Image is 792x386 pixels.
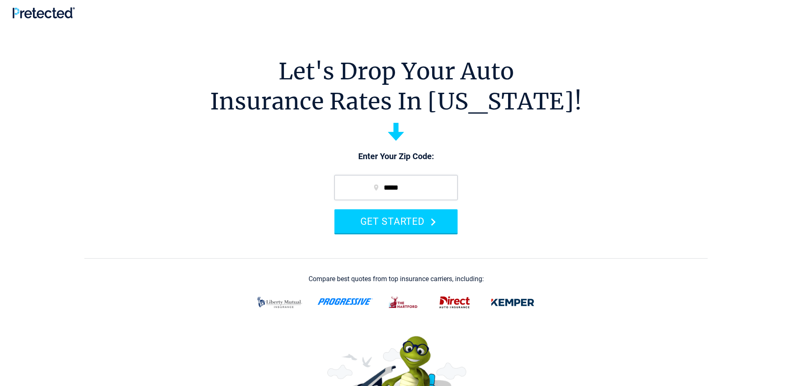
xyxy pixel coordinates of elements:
img: thehartford [383,292,424,313]
h1: Let's Drop Your Auto Insurance Rates In [US_STATE]! [210,56,582,117]
p: Enter Your Zip Code: [326,151,466,163]
img: Pretected Logo [13,7,75,18]
img: kemper [485,292,540,313]
img: liberty [252,292,307,313]
div: Compare best quotes from top insurance carriers, including: [309,275,484,283]
img: progressive [317,298,373,305]
button: GET STARTED [334,209,458,233]
img: direct [434,292,475,313]
input: zip code [334,175,458,200]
